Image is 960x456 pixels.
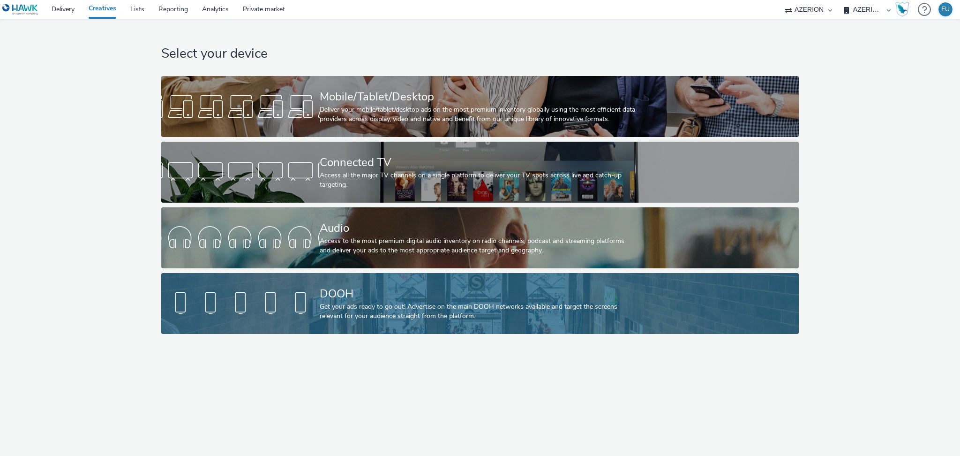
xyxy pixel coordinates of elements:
div: Get your ads ready to go out! Advertise on the main DOOH networks available and target the screen... [320,302,637,321]
a: Hawk Academy [895,2,913,17]
a: Mobile/Tablet/DesktopDeliver your mobile/tablet/desktop ads on the most premium inventory globall... [161,76,799,137]
img: undefined Logo [2,4,38,15]
h1: Select your device [161,45,799,63]
div: Audio [320,220,637,236]
a: DOOHGet your ads ready to go out! Advertise on the main DOOH networks available and target the sc... [161,273,799,334]
img: Hawk Academy [895,2,909,17]
div: Mobile/Tablet/Desktop [320,89,637,105]
div: DOOH [320,286,637,302]
div: Access all the major TV channels on a single platform to deliver your TV spots across live and ca... [320,171,637,190]
div: Access to the most premium digital audio inventory on radio channels, podcast and streaming platf... [320,236,637,256]
div: Connected TV [320,154,637,171]
a: Connected TVAccess all the major TV channels on a single platform to deliver your TV spots across... [161,142,799,203]
a: AudioAccess to the most premium digital audio inventory on radio channels, podcast and streaming ... [161,207,799,268]
div: EU [941,2,950,16]
div: Deliver your mobile/tablet/desktop ads on the most premium inventory globally using the most effi... [320,105,637,124]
